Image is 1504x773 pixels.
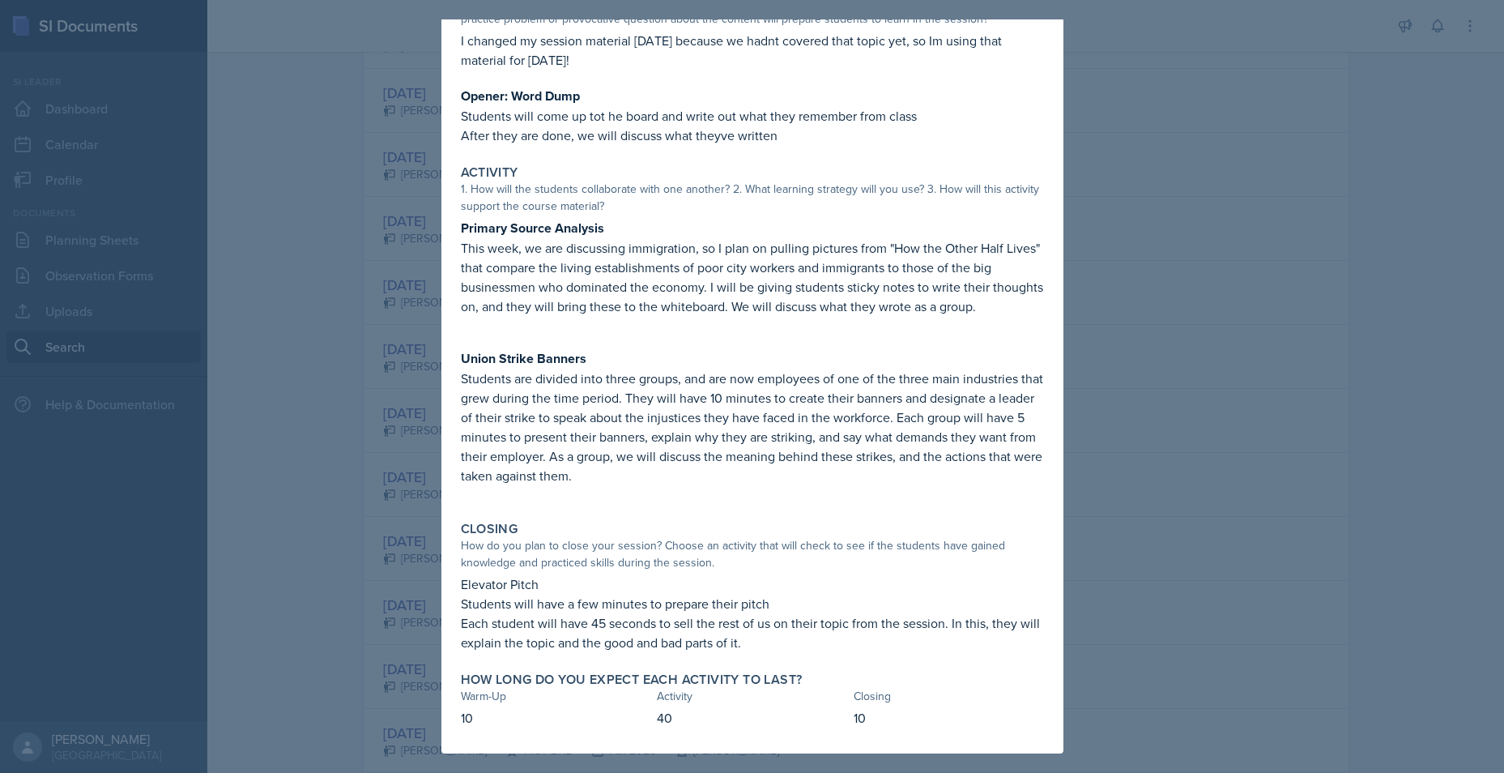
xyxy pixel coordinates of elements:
[461,574,1044,594] p: Elevator Pitch
[461,369,1044,485] p: Students are divided into three groups, and are now employees of one of the three main industries...
[461,613,1044,652] p: Each student will have 45 seconds to sell the rest of us on their topic from the session. In this...
[461,688,651,705] div: Warm-Up
[461,594,1044,613] p: Students will have a few minutes to prepare their pitch
[461,349,586,368] strong: Union Strike Banners
[461,219,604,237] strong: Primary Source Analysis
[461,708,651,728] p: 10
[461,31,1044,70] p: I changed my session material [DATE] because we hadnt covered that topic yet, so Im using that ma...
[854,688,1044,705] div: Closing
[461,126,1044,145] p: After they are done, we will discuss what theyve written
[461,521,518,537] label: Closing
[461,87,580,105] strong: Opener: Word Dump
[461,238,1044,316] p: This week, we are discussing immigration, so I plan on pulling pictures from "How the Other Half ...
[461,181,1044,215] div: 1. How will the students collaborate with one another? 2. What learning strategy will you use? 3....
[657,708,847,728] p: 40
[461,106,1044,126] p: Students will come up tot he board and write out what they remember from class
[657,688,847,705] div: Activity
[461,672,803,688] label: How long do you expect each activity to last?
[461,537,1044,571] div: How do you plan to close your session? Choose an activity that will check to see if the students ...
[854,708,1044,728] p: 10
[461,164,518,181] label: Activity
